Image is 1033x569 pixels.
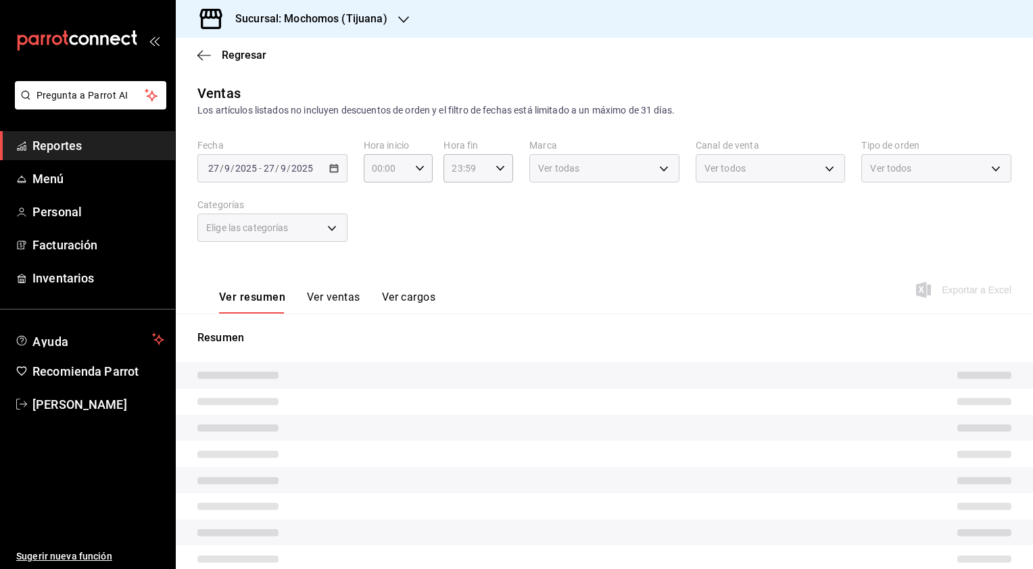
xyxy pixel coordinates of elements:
span: Recomienda Parrot [32,362,164,380]
span: Ver todos [870,162,911,175]
span: Regresar [222,49,266,61]
span: Reportes [32,137,164,155]
span: Inventarios [32,269,164,287]
span: Ayuda [32,331,147,347]
input: ---- [291,163,314,174]
input: -- [224,163,231,174]
span: / [231,163,235,174]
span: Elige las categorías [206,221,289,234]
span: Menú [32,170,164,188]
div: navigation tabs [219,291,435,314]
span: Sugerir nueva función [16,549,164,564]
div: Ventas [197,83,241,103]
span: Pregunta a Parrot AI [37,89,145,103]
button: Ver ventas [307,291,360,314]
span: - [259,163,262,174]
div: Los artículos listados no incluyen descuentos de orden y el filtro de fechas está limitado a un m... [197,103,1011,118]
span: [PERSON_NAME] [32,395,164,414]
label: Canal de venta [696,141,846,150]
label: Fecha [197,141,347,150]
span: Personal [32,203,164,221]
span: Ver todos [704,162,746,175]
button: open_drawer_menu [149,35,160,46]
a: Pregunta a Parrot AI [9,98,166,112]
button: Ver cargos [382,291,436,314]
input: -- [280,163,287,174]
label: Categorías [197,200,347,209]
label: Tipo de orden [861,141,1011,150]
label: Hora inicio [364,141,433,150]
input: -- [263,163,275,174]
span: / [275,163,279,174]
p: Resumen [197,330,1011,346]
label: Marca [529,141,679,150]
span: / [287,163,291,174]
span: Ver todas [538,162,579,175]
button: Pregunta a Parrot AI [15,81,166,109]
input: ---- [235,163,258,174]
span: / [220,163,224,174]
span: Facturación [32,236,164,254]
button: Regresar [197,49,266,61]
button: Ver resumen [219,291,285,314]
h3: Sucursal: Mochomos (Tijuana) [224,11,387,27]
label: Hora fin [443,141,513,150]
input: -- [208,163,220,174]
